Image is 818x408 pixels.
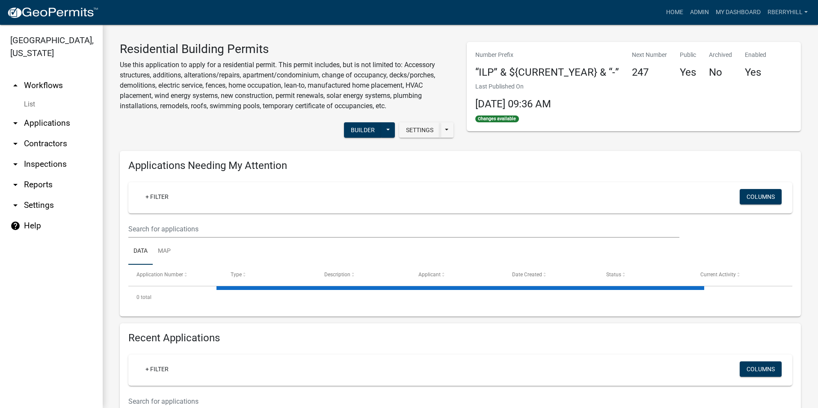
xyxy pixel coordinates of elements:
[700,272,736,278] span: Current Activity
[740,361,782,377] button: Columns
[709,66,732,79] h4: No
[687,4,712,21] a: Admin
[745,66,766,79] h4: Yes
[606,272,621,278] span: Status
[120,60,454,111] p: Use this application to apply for a residential permit. This permit includes, but is not limited ...
[692,265,786,285] datatable-header-cell: Current Activity
[475,66,619,79] h4: “ILP” & ${CURRENT_YEAR} & “-”
[153,238,176,265] a: Map
[344,122,382,138] button: Builder
[709,50,732,59] p: Archived
[10,159,21,169] i: arrow_drop_down
[128,287,792,308] div: 0 total
[475,115,519,122] span: Changes available
[139,361,175,377] a: + Filter
[740,189,782,204] button: Columns
[10,180,21,190] i: arrow_drop_down
[324,272,350,278] span: Description
[475,98,551,110] span: [DATE] 09:36 AM
[663,4,687,21] a: Home
[231,272,242,278] span: Type
[222,265,317,285] datatable-header-cell: Type
[10,80,21,91] i: arrow_drop_up
[316,265,410,285] datatable-header-cell: Description
[475,50,619,59] p: Number Prefix
[512,272,542,278] span: Date Created
[120,42,454,56] h3: Residential Building Permits
[680,50,696,59] p: Public
[128,160,792,172] h4: Applications Needing My Attention
[10,221,21,231] i: help
[764,4,811,21] a: rberryhill
[128,332,792,344] h4: Recent Applications
[504,265,598,285] datatable-header-cell: Date Created
[128,265,222,285] datatable-header-cell: Application Number
[475,82,551,91] p: Last Published On
[632,66,667,79] h4: 247
[598,265,692,285] datatable-header-cell: Status
[136,272,183,278] span: Application Number
[418,272,441,278] span: Applicant
[10,139,21,149] i: arrow_drop_down
[10,200,21,210] i: arrow_drop_down
[680,66,696,79] h4: Yes
[632,50,667,59] p: Next Number
[139,189,175,204] a: + Filter
[399,122,440,138] button: Settings
[745,50,766,59] p: Enabled
[712,4,764,21] a: My Dashboard
[410,265,504,285] datatable-header-cell: Applicant
[128,238,153,265] a: Data
[10,118,21,128] i: arrow_drop_down
[128,220,679,238] input: Search for applications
